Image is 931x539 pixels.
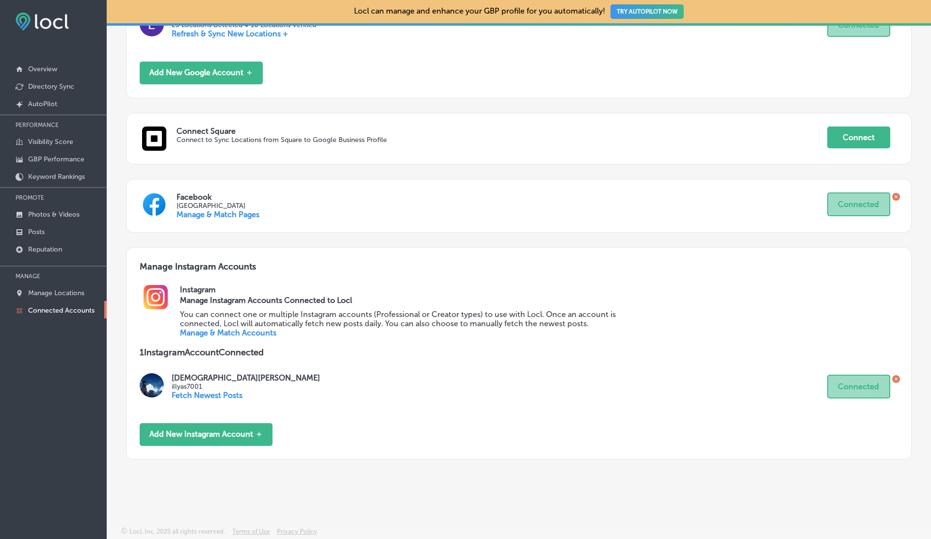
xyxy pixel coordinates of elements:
h2: Instagram [180,285,898,294]
button: Connect [827,127,890,148]
p: GBP Performance [28,155,84,163]
p: Locl, Inc. 2025 all rights reserved. [129,528,225,535]
p: Directory Sync [28,82,74,91]
button: Connected [827,192,890,216]
a: Manage & Match Accounts [180,328,276,337]
p: You can connect one or multiple Instagram accounts (Professional or Creator types) to use with Lo... [180,310,647,328]
h3: Manage Instagram Accounts [140,261,898,285]
button: Connected [827,375,890,398]
p: Visibility Score [28,138,73,146]
button: Add New Google Account ＋ [140,62,263,84]
p: AutoPilot [28,100,57,108]
p: illyas7001 [172,382,320,391]
p: Refresh & Sync New Locations + [172,29,316,38]
p: [DEMOGRAPHIC_DATA][PERSON_NAME] [172,373,320,382]
p: Connected Accounts [28,306,95,315]
button: TRY AUTOPILOT NOW [610,4,684,19]
button: Add New Instagram Account ＋ [140,423,273,446]
p: Fetch Newest Posts [172,391,320,400]
img: fda3e92497d09a02dc62c9cd864e3231.png [16,13,69,31]
p: Overview [28,65,57,73]
h3: Manage Instagram Accounts Connected to Locl [180,296,647,305]
p: 1 Instagram Account Connected [140,347,898,358]
p: [GEOGRAPHIC_DATA] [177,202,827,210]
p: Manage Locations [28,289,84,297]
p: Connect to Sync Locations from Square to Google Business Profile [177,136,697,144]
p: Keyword Rankings [28,173,85,181]
p: Reputation [28,245,62,254]
p: Posts [28,228,45,236]
p: Connect Square [177,127,827,136]
a: Manage & Match Pages [177,210,259,219]
p: Photos & Videos [28,210,80,219]
p: Facebook [177,192,827,202]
